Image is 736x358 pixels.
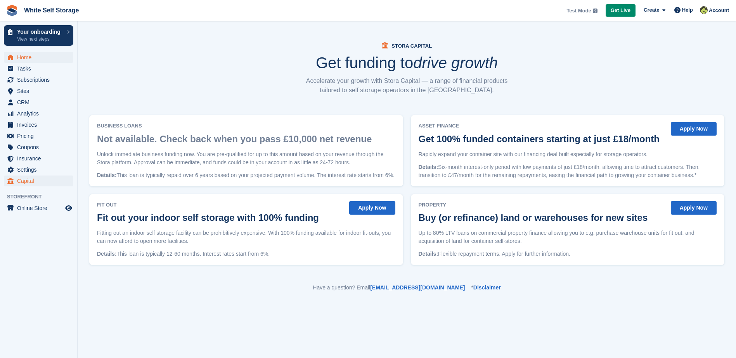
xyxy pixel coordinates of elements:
[4,153,73,164] a: menu
[419,251,438,257] span: Details:
[4,97,73,108] a: menu
[419,163,717,179] p: Six-month interest-only period with low payments of just £18/month, allowing time to attract cust...
[370,284,465,291] a: [EMAIL_ADDRESS][DOMAIN_NAME]
[4,131,73,141] a: menu
[17,164,64,175] span: Settings
[593,9,597,13] img: icon-info-grey-7440780725fd019a000dd9b08b2336e03edf1995a4989e88bcd33f0948082b44.svg
[4,176,73,186] a: menu
[17,52,64,63] span: Home
[473,284,501,291] a: Disclaimer
[419,250,717,258] p: Flexible repayment terms. Apply for further information.
[17,86,64,96] span: Sites
[419,212,648,223] h2: Buy (or refinance) land or warehouses for new sites
[17,176,64,186] span: Capital
[97,134,372,144] h2: Not available. Check back when you pass £10,000 net revenue
[7,193,77,201] span: Storefront
[391,43,432,49] span: Stora Capital
[17,36,63,43] p: View next steps
[302,76,512,95] p: Accelerate your growth with Stora Capital — a range of financial products tailored to self storag...
[17,131,64,141] span: Pricing
[4,52,73,63] a: menu
[97,150,395,167] p: Unlock immediate business funding now. You are pre-qualified for up to this amount based on your ...
[17,119,64,130] span: Invoices
[700,6,708,14] img: Jay White
[671,122,717,136] button: Apply Now
[97,229,395,245] p: Fitting out an indoor self storage facility can be prohibitively expensive. With 100% funding ava...
[671,201,717,215] button: Apply Now
[4,25,73,46] a: Your onboarding View next steps
[413,54,498,71] i: drive growth
[17,203,64,213] span: Online Store
[4,142,73,153] a: menu
[17,97,64,108] span: CRM
[644,6,659,14] span: Create
[21,4,82,17] a: White Self Storage
[419,122,663,130] span: Asset Finance
[709,7,729,14] span: Account
[97,172,117,178] span: Details:
[419,201,652,209] span: Property
[64,203,73,213] a: Preview store
[17,108,64,119] span: Analytics
[17,29,63,34] p: Your onboarding
[89,284,724,292] p: Have a question? Email *
[611,7,630,14] span: Get Live
[419,150,717,158] p: Rapidly expand your container site with our financing deal built especially for storage operators.
[4,119,73,130] a: menu
[97,122,376,130] span: Business Loans
[316,55,498,71] h1: Get funding to
[17,74,64,85] span: Subscriptions
[566,7,591,15] span: Test Mode
[17,142,64,153] span: Coupons
[4,108,73,119] a: menu
[606,4,636,17] a: Get Live
[419,229,717,245] p: Up to 80% LTV loans on commercial property finance allowing you to e.g. purchase warehouse units ...
[97,201,323,209] span: Fit Out
[17,63,64,74] span: Tasks
[4,63,73,74] a: menu
[17,153,64,164] span: Insurance
[4,74,73,85] a: menu
[419,164,438,170] span: Details:
[97,251,117,257] span: Details:
[4,86,73,96] a: menu
[6,5,18,16] img: stora-icon-8386f47178a22dfd0bd8f6a31ec36ba5ce8667c1dd55bd0f319d3a0aa187defe.svg
[349,201,395,215] button: Apply Now
[4,164,73,175] a: menu
[682,6,693,14] span: Help
[419,134,660,144] h2: Get 100% funded containers starting at just £18/month
[97,171,395,179] p: This loan is typically repaid over 6 years based on your projected payment volume. The interest r...
[97,212,319,223] h2: Fit out your indoor self storage with 100% funding
[4,203,73,213] a: menu
[97,250,395,258] p: This loan is typically 12-60 months. Interest rates start from 6%.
